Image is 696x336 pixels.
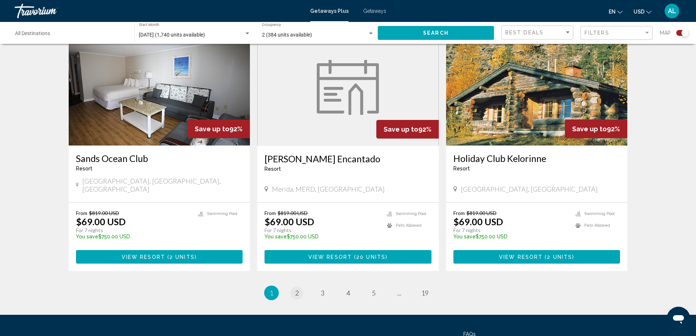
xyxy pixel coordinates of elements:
[265,234,380,239] p: $750.00 USD
[278,210,308,216] span: $819.00 USD
[76,250,243,264] button: View Resort(2 units)
[378,26,494,39] button: Search
[195,125,229,133] span: Save up to
[499,254,543,260] span: View Resort
[265,216,314,227] p: $69.00 USD
[453,210,465,216] span: From
[165,254,197,260] span: ( )
[356,254,385,260] span: 20 units
[76,234,191,239] p: $750.00 USD
[310,8,349,14] a: Getaways Plus
[352,254,388,260] span: ( )
[453,250,620,264] button: View Resort(2 units)
[76,234,98,239] span: You save
[565,120,627,138] div: 92%
[262,32,312,38] span: 2 (384 units available)
[363,8,386,14] a: Getaways
[396,211,426,216] span: Swimming Pool
[547,254,572,260] span: 2 units
[634,6,651,17] button: Change currency
[372,289,376,297] span: 5
[662,3,681,19] button: User Menu
[585,30,609,36] span: Filters
[82,177,243,193] span: [GEOGRAPHIC_DATA], [GEOGRAPHIC_DATA], [GEOGRAPHIC_DATA]
[265,210,276,216] span: From
[572,125,607,133] span: Save up to
[76,227,191,234] p: For 7 nights
[265,153,431,164] a: [PERSON_NAME] Encantado
[453,166,470,171] span: Resort
[396,223,422,228] span: Pets Allowed
[505,30,571,36] mat-select: Sort by
[543,254,574,260] span: ( )
[467,210,497,216] span: $819.00 USD
[122,254,165,260] span: View Resort
[667,307,690,330] iframe: Button to launch messaging window
[397,289,402,297] span: ...
[660,28,671,38] span: Map
[384,125,418,133] span: Save up to
[295,289,299,297] span: 2
[346,289,350,297] span: 4
[668,7,676,15] span: AL
[187,120,250,138] div: 92%
[317,60,379,115] img: week.svg
[76,166,92,171] span: Resort
[584,223,610,228] span: Pets Allowed
[609,6,623,17] button: Change language
[453,216,503,227] p: $69.00 USD
[76,210,87,216] span: From
[69,29,250,146] img: 0980I01X.jpg
[321,289,324,297] span: 3
[308,254,352,260] span: View Resort
[270,289,273,297] span: 1
[634,9,644,15] span: USD
[423,30,449,36] span: Search
[170,254,195,260] span: 2 units
[453,234,568,239] p: $750.00 USD
[453,153,620,164] a: Holiday Club Kelorinne
[461,185,598,193] span: [GEOGRAPHIC_DATA], [GEOGRAPHIC_DATA]
[76,216,126,227] p: $69.00 USD
[265,234,287,239] span: You save
[265,227,380,234] p: For 7 nights
[76,153,243,164] a: Sands Ocean Club
[453,234,476,239] span: You save
[609,9,616,15] span: en
[453,227,568,234] p: For 7 nights
[139,32,205,38] span: [DATE] (1,740 units available)
[446,29,628,146] img: 3498E01X.jpg
[421,289,429,297] span: 19
[272,185,385,193] span: Merida, MERD, [GEOGRAPHIC_DATA]
[376,120,439,139] div: 92%
[505,30,544,35] span: Best Deals
[69,286,628,300] ul: Pagination
[584,211,615,216] span: Swimming Pool
[15,4,303,18] a: Travorium
[581,26,653,41] button: Filter
[207,211,237,216] span: Swimming Pool
[89,210,119,216] span: $819.00 USD
[265,250,431,264] button: View Resort(20 units)
[265,166,281,172] span: Resort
